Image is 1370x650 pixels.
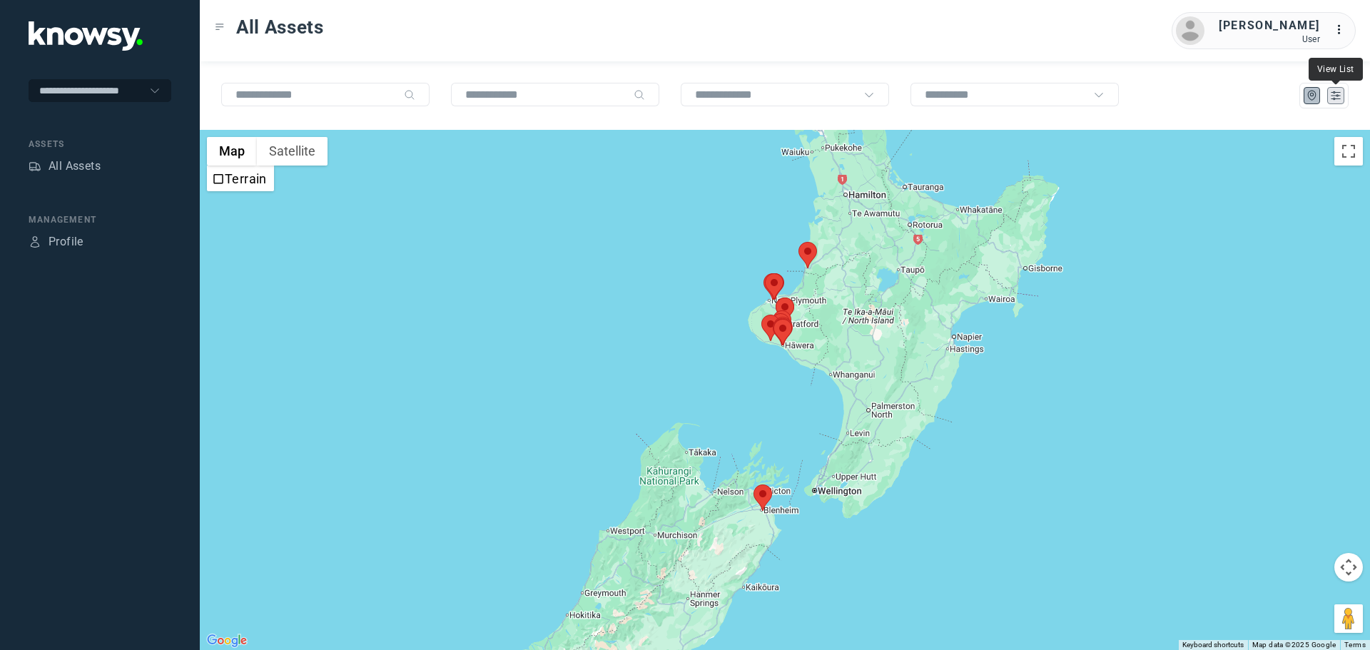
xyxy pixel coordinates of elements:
img: Application Logo [29,21,143,51]
span: All Assets [236,14,324,40]
img: avatar.png [1176,16,1204,45]
button: Map camera controls [1334,553,1363,582]
button: Show satellite imagery [257,137,328,166]
li: Terrain [208,167,273,190]
a: AssetsAll Assets [29,158,101,175]
button: Toggle fullscreen view [1334,137,1363,166]
div: Assets [29,160,41,173]
div: Toggle Menu [215,22,225,32]
ul: Show street map [207,166,274,191]
a: Terms [1344,641,1366,649]
button: Drag Pegman onto the map to open Street View [1334,604,1363,633]
div: List [1329,89,1342,102]
div: User [1219,34,1320,44]
label: Terrain [225,171,267,186]
div: Search [404,89,415,101]
a: ProfileProfile [29,233,83,250]
span: View List [1317,64,1354,74]
div: All Assets [49,158,101,175]
button: Show street map [207,137,257,166]
div: Profile [29,235,41,248]
div: Profile [49,233,83,250]
div: [PERSON_NAME] [1219,17,1320,34]
div: Management [29,213,171,226]
div: : [1334,21,1351,39]
a: Open this area in Google Maps (opens a new window) [203,631,250,650]
div: Map [1306,89,1319,102]
span: Map data ©2025 Google [1252,641,1336,649]
div: Assets [29,138,171,151]
div: : [1334,21,1351,41]
button: Keyboard shortcuts [1182,640,1244,650]
tspan: ... [1335,24,1349,35]
img: Google [203,631,250,650]
div: Search [634,89,645,101]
